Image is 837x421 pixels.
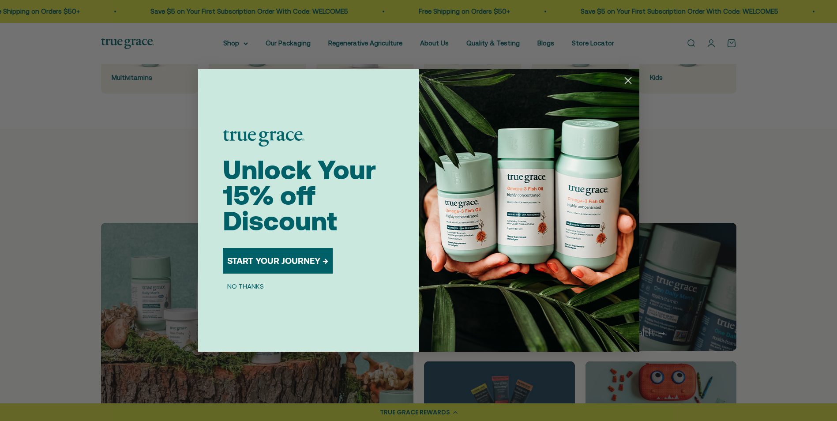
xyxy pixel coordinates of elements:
[223,130,304,147] img: logo placeholder
[419,69,639,352] img: 098727d5-50f8-4f9b-9554-844bb8da1403.jpeg
[223,248,333,274] button: START YOUR JOURNEY →
[223,154,376,236] span: Unlock Your 15% off Discount
[620,73,636,88] button: Close dialog
[223,281,268,291] button: NO THANKS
